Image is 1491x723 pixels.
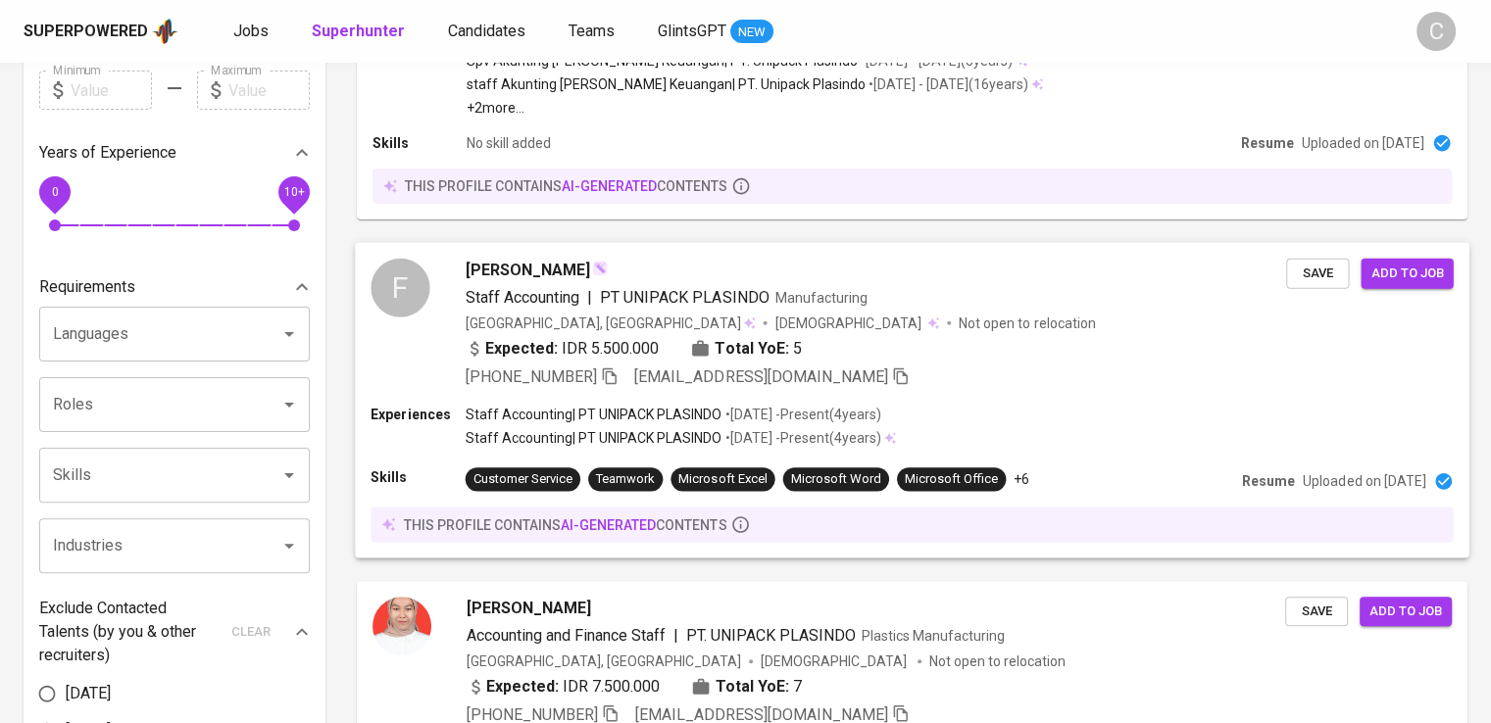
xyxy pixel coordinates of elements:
[1286,258,1349,288] button: Save
[39,133,310,172] div: Years of Experience
[233,20,273,44] a: Jobs
[721,405,880,424] p: • [DATE] - Present ( 4 years )
[312,22,405,40] b: Superhunter
[228,71,310,110] input: Value
[686,626,856,645] span: PT. UNIPACK PLASINDO
[66,682,111,705] span: [DATE]
[466,258,590,281] span: [PERSON_NAME]
[562,178,657,194] span: AI-generated
[1295,601,1338,623] span: Save
[467,675,660,699] div: IDR 7.500.000
[485,336,558,360] b: Expected:
[24,17,178,46] a: Superpoweredapp logo
[24,21,148,43] div: Superpowered
[473,470,572,489] div: Customer Service
[467,651,741,671] div: [GEOGRAPHIC_DATA], [GEOGRAPHIC_DATA]
[467,626,666,645] span: Accounting and Finance Staff
[371,258,429,316] div: F
[467,597,591,620] span: [PERSON_NAME]
[448,22,525,40] span: Candidates
[716,675,789,699] b: Total YoE:
[862,628,1005,644] span: Plastics Manufacturing
[467,98,1124,118] p: +2 more ...
[275,320,303,348] button: Open
[373,133,467,153] p: Skills
[775,289,868,305] span: Manufacturing
[721,428,880,448] p: • [DATE] - Present ( 4 years )
[51,185,58,199] span: 0
[448,20,529,44] a: Candidates
[866,74,1028,94] p: • [DATE] - [DATE] ( 16 years )
[71,71,152,110] input: Value
[275,391,303,418] button: Open
[403,514,726,534] p: this profile contains contents
[466,428,722,448] p: Staff Accounting | PT UNIPACK PLASINDO
[1369,601,1442,623] span: Add to job
[373,597,431,655] img: a3f6e9e74dd7d7eb92b1fa5eee8517d3.png
[1361,258,1453,288] button: Add to job
[1296,262,1339,284] span: Save
[775,313,924,332] span: [DEMOGRAPHIC_DATA]
[678,470,767,489] div: Microsoft Excel
[371,467,465,487] p: Skills
[929,651,1066,671] p: Not open to relocation
[596,470,655,489] div: Teamwork
[592,261,608,276] img: magic_wand.svg
[233,22,269,40] span: Jobs
[466,336,660,360] div: IDR 5.500.000
[283,185,304,199] span: 10+
[486,675,559,699] b: Expected:
[673,624,678,648] span: |
[587,285,592,309] span: |
[371,405,465,424] p: Experiences
[791,470,881,489] div: Microsoft Word
[569,20,619,44] a: Teams
[39,597,310,667] div: Exclude Contacted Talents (by you & other recruiters)clear
[1242,471,1295,491] p: Resume
[466,313,756,332] div: [GEOGRAPHIC_DATA], [GEOGRAPHIC_DATA]
[39,275,135,299] p: Requirements
[793,675,802,699] span: 7
[561,516,656,532] span: AI-generated
[312,20,409,44] a: Superhunter
[466,367,597,386] span: [PHONE_NUMBER]
[467,74,866,94] p: staff Akunting [PERSON_NAME] Keuangan | PT. Unipack Plasindo
[1303,471,1425,491] p: Uploaded on [DATE]
[1241,133,1294,153] p: Resume
[39,267,310,307] div: Requirements
[1416,12,1456,51] div: C
[793,336,802,360] span: 5
[357,243,1467,557] a: F[PERSON_NAME]Staff Accounting|PT UNIPACK PLASINDOManufacturing[GEOGRAPHIC_DATA], [GEOGRAPHIC_DAT...
[761,651,910,671] span: [DEMOGRAPHIC_DATA]
[1302,133,1424,153] p: Uploaded on [DATE]
[1285,597,1348,627] button: Save
[275,532,303,559] button: Open
[569,22,615,40] span: Teams
[39,141,176,165] p: Years of Experience
[905,470,998,489] div: Microsoft Office
[467,133,551,153] p: No skill added
[1014,469,1029,489] p: +6
[152,17,178,46] img: app logo
[634,367,888,386] span: [EMAIL_ADDRESS][DOMAIN_NAME]
[1370,262,1443,284] span: Add to job
[405,176,727,196] p: this profile contains contents
[466,287,579,306] span: Staff Accounting
[715,336,788,360] b: Total YoE:
[466,405,722,424] p: Staff Accounting | PT UNIPACK PLASINDO
[275,461,303,489] button: Open
[658,20,773,44] a: GlintsGPT NEW
[1360,597,1452,627] button: Add to job
[959,313,1095,332] p: Not open to relocation
[730,23,773,42] span: NEW
[658,22,726,40] span: GlintsGPT
[600,287,770,306] span: PT UNIPACK PLASINDO
[39,597,220,667] p: Exclude Contacted Talents (by you & other recruiters)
